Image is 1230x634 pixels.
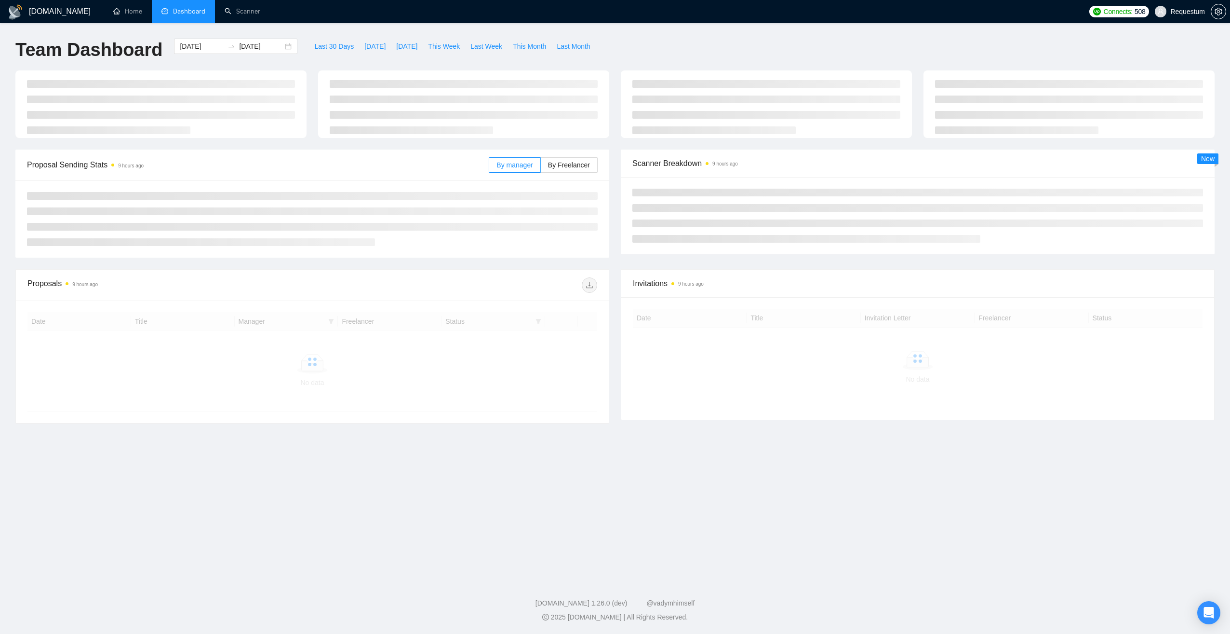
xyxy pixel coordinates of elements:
a: setting [1211,8,1226,15]
time: 9 hours ago [118,163,144,168]
span: New [1201,155,1215,163]
span: By manager [496,161,533,169]
span: user [1157,8,1164,15]
span: Scanner Breakdown [632,157,1203,169]
span: This Month [513,41,546,52]
img: upwork-logo.png [1093,8,1101,15]
h1: Team Dashboard [15,39,162,61]
button: [DATE] [391,39,423,54]
span: Dashboard [173,7,205,15]
button: Last Week [465,39,508,54]
a: homeHome [113,7,142,15]
div: Open Intercom Messenger [1197,601,1220,624]
button: Last 30 Days [309,39,359,54]
span: Proposal Sending Stats [27,159,489,171]
a: [DOMAIN_NAME] 1.26.0 (dev) [535,599,628,607]
img: logo [8,4,23,20]
span: dashboard [161,8,168,14]
span: to [227,42,235,50]
span: Last Month [557,41,590,52]
span: Last Week [470,41,502,52]
button: Last Month [551,39,595,54]
span: Last 30 Days [314,41,354,52]
input: End date [239,41,283,52]
button: This Month [508,39,551,54]
input: Start date [180,41,224,52]
button: This Week [423,39,465,54]
time: 9 hours ago [712,161,738,166]
span: 508 [1135,6,1145,17]
span: copyright [542,614,549,620]
time: 9 hours ago [72,282,98,287]
div: 2025 [DOMAIN_NAME] | All Rights Reserved. [8,612,1222,622]
a: @vadymhimself [646,599,695,607]
span: By Freelancer [548,161,590,169]
div: Proposals [27,277,312,293]
span: [DATE] [364,41,386,52]
button: [DATE] [359,39,391,54]
time: 9 hours ago [678,281,704,287]
span: Invitations [633,277,1203,289]
button: setting [1211,4,1226,19]
span: setting [1211,8,1226,15]
span: This Week [428,41,460,52]
span: [DATE] [396,41,417,52]
span: swap-right [227,42,235,50]
a: searchScanner [225,7,260,15]
span: Connects: [1104,6,1133,17]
